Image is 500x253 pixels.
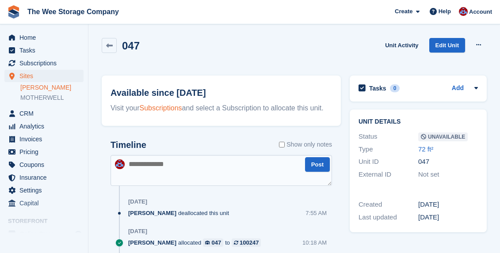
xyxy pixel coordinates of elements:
div: 7:55 AM [305,209,327,217]
h2: 047 [122,40,140,52]
span: Online Store [19,228,73,240]
button: Post [305,157,330,172]
span: Sites [19,70,73,82]
div: 100247 [240,238,259,247]
a: menu [4,70,84,82]
a: menu [4,44,84,57]
h2: Unit details [359,118,478,125]
span: Account [469,8,492,16]
span: Tasks [19,44,73,57]
div: Last updated [359,212,418,223]
h2: Tasks [369,84,386,92]
span: CRM [19,107,73,120]
div: [DATE] [418,200,478,210]
h2: Available since [DATE] [111,86,332,99]
a: 72 ft² [418,145,433,153]
a: menu [4,120,84,132]
a: menu [4,159,84,171]
span: Insurance [19,171,73,184]
a: menu [4,171,84,184]
input: Show only notes [279,140,285,149]
div: 10:18 AM [302,238,327,247]
span: Unavailable [418,132,468,141]
div: 0 [390,84,400,92]
a: Subscriptions [140,104,182,112]
div: Visit your and select a Subscription to allocate this unit. [111,103,332,113]
a: Add [452,83,464,94]
span: Create [395,7,412,16]
div: 047 [418,157,478,167]
span: Pricing [19,146,73,158]
div: allocated to [128,238,265,247]
span: Home [19,31,73,44]
img: Scott Ritchie [459,7,468,16]
a: The Wee Storage Company [24,4,122,19]
a: Unit Activity [382,38,422,53]
div: Unit ID [359,157,418,167]
span: Help [439,7,451,16]
h2: Timeline [111,140,146,150]
span: Analytics [19,120,73,132]
a: menu [4,133,84,145]
a: Preview store [73,229,84,239]
a: Edit Unit [429,38,465,53]
div: Created [359,200,418,210]
a: 047 [203,238,223,247]
a: menu [4,197,84,209]
label: Show only notes [279,140,332,149]
div: 047 [212,238,221,247]
img: stora-icon-8386f47178a22dfd0bd8f6a31ec36ba5ce8667c1dd55bd0f319d3a0aa187defe.svg [7,5,20,19]
div: deallocated this unit [128,209,233,217]
span: [PERSON_NAME] [128,209,176,217]
span: Subscriptions [19,57,73,69]
a: menu [4,57,84,69]
span: [PERSON_NAME] [128,238,176,247]
a: menu [4,184,84,196]
span: Capital [19,197,73,209]
a: 100247 [232,238,261,247]
div: Not set [418,170,478,180]
div: External ID [359,170,418,180]
div: Type [359,144,418,155]
a: menu [4,228,84,240]
div: [DATE] [128,228,147,235]
div: [DATE] [418,212,478,223]
span: Coupons [19,159,73,171]
span: Settings [19,184,73,196]
div: [DATE] [128,198,147,205]
a: [PERSON_NAME] [20,83,84,92]
img: Scott Ritchie [115,159,125,169]
a: menu [4,146,84,158]
span: Invoices [19,133,73,145]
div: Status [359,132,418,142]
a: MOTHERWELL [20,94,84,102]
a: menu [4,107,84,120]
a: menu [4,31,84,44]
span: Storefront [8,217,88,226]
